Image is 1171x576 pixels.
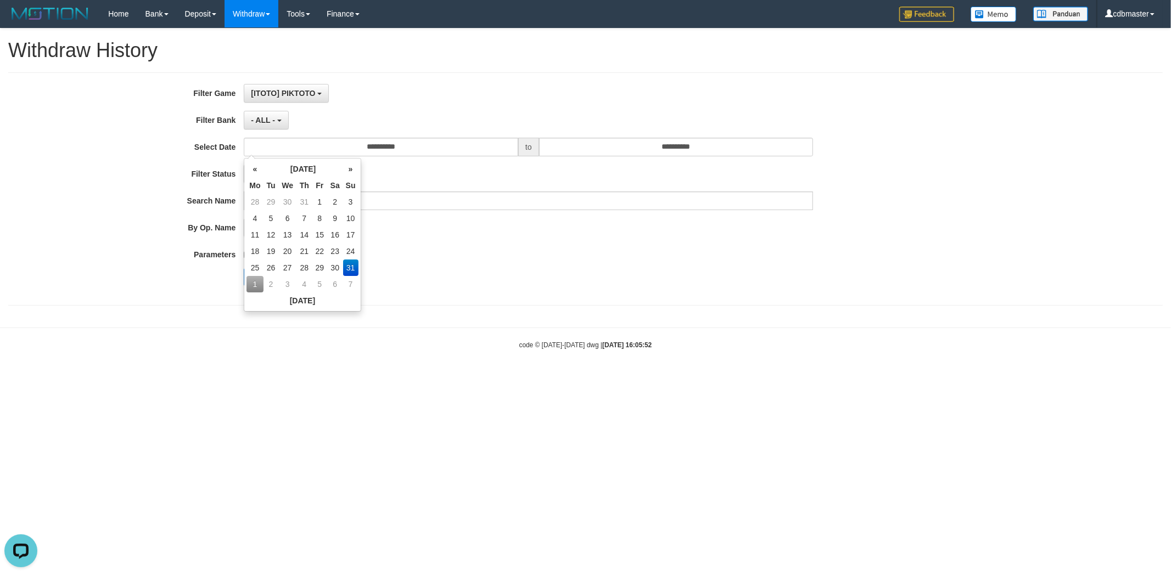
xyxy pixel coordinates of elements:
[519,341,652,349] small: code © [DATE]-[DATE] dwg |
[278,210,296,227] td: 6
[251,116,275,125] span: - ALL -
[246,259,263,276] td: 25
[246,161,263,177] th: «
[343,194,358,210] td: 3
[343,259,358,276] td: 31
[246,227,263,243] td: 11
[278,194,296,210] td: 30
[327,227,343,243] td: 16
[312,210,327,227] td: 8
[278,227,296,243] td: 13
[296,227,312,243] td: 14
[312,194,327,210] td: 1
[312,227,327,243] td: 15
[264,243,279,259] td: 19
[327,259,343,276] td: 30
[264,194,279,210] td: 29
[278,177,296,194] th: We
[296,210,312,227] td: 7
[244,84,329,103] button: [ITOTO] PIKTOTO
[327,243,343,259] td: 23
[1033,7,1088,21] img: panduan.png
[264,259,279,276] td: 26
[327,177,343,194] th: Sa
[343,276,358,292] td: 7
[312,177,327,194] th: Fr
[518,138,539,156] span: to
[296,194,312,210] td: 31
[312,243,327,259] td: 22
[264,227,279,243] td: 12
[343,210,358,227] td: 10
[278,259,296,276] td: 27
[327,276,343,292] td: 6
[312,276,327,292] td: 5
[4,4,37,37] button: Open LiveChat chat widget
[278,243,296,259] td: 20
[246,194,263,210] td: 28
[246,177,263,194] th: Mo
[327,210,343,227] td: 9
[296,243,312,259] td: 21
[8,5,92,22] img: MOTION_logo.png
[327,194,343,210] td: 2
[899,7,954,22] img: Feedback.jpg
[296,259,312,276] td: 28
[343,227,358,243] td: 17
[278,276,296,292] td: 3
[246,243,263,259] td: 18
[343,177,358,194] th: Su
[264,177,279,194] th: Tu
[343,243,358,259] td: 24
[251,89,315,98] span: [ITOTO] PIKTOTO
[246,210,263,227] td: 4
[8,39,1163,61] h1: Withdraw History
[246,276,263,292] td: 1
[244,111,288,129] button: - ALL -
[264,276,279,292] td: 2
[602,341,652,349] strong: [DATE] 16:05:52
[971,7,1017,22] img: Button%20Memo.svg
[343,161,358,177] th: »
[264,161,343,177] th: [DATE]
[296,276,312,292] td: 4
[264,210,279,227] td: 5
[246,292,358,309] th: [DATE]
[296,177,312,194] th: Th
[312,259,327,276] td: 29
